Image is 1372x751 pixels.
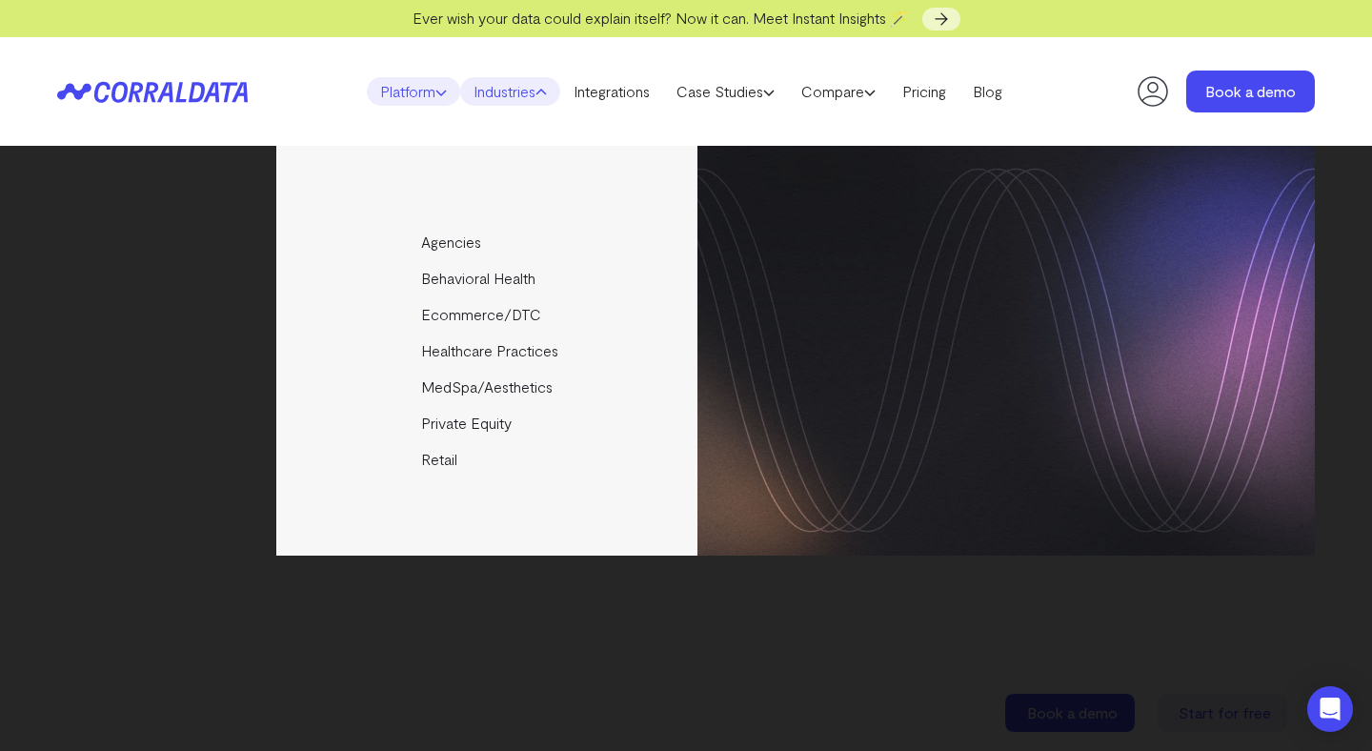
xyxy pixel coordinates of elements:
a: Case Studies [663,77,788,106]
a: Integrations [560,77,663,106]
a: Private Equity [276,405,700,441]
span: Ever wish your data could explain itself? Now it can. Meet Instant Insights 🪄 [413,9,909,27]
a: Platform [367,77,460,106]
a: Healthcare Practices [276,333,700,369]
a: Pricing [889,77,959,106]
a: Compare [788,77,889,106]
a: Retail [276,441,700,477]
a: MedSpa/Aesthetics [276,369,700,405]
a: Book a demo [1186,71,1315,112]
div: Open Intercom Messenger [1307,686,1353,732]
a: Industries [460,77,560,106]
a: Ecommerce/DTC [276,296,700,333]
a: Behavioral Health [276,260,700,296]
a: Blog [959,77,1016,106]
a: Agencies [276,224,700,260]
